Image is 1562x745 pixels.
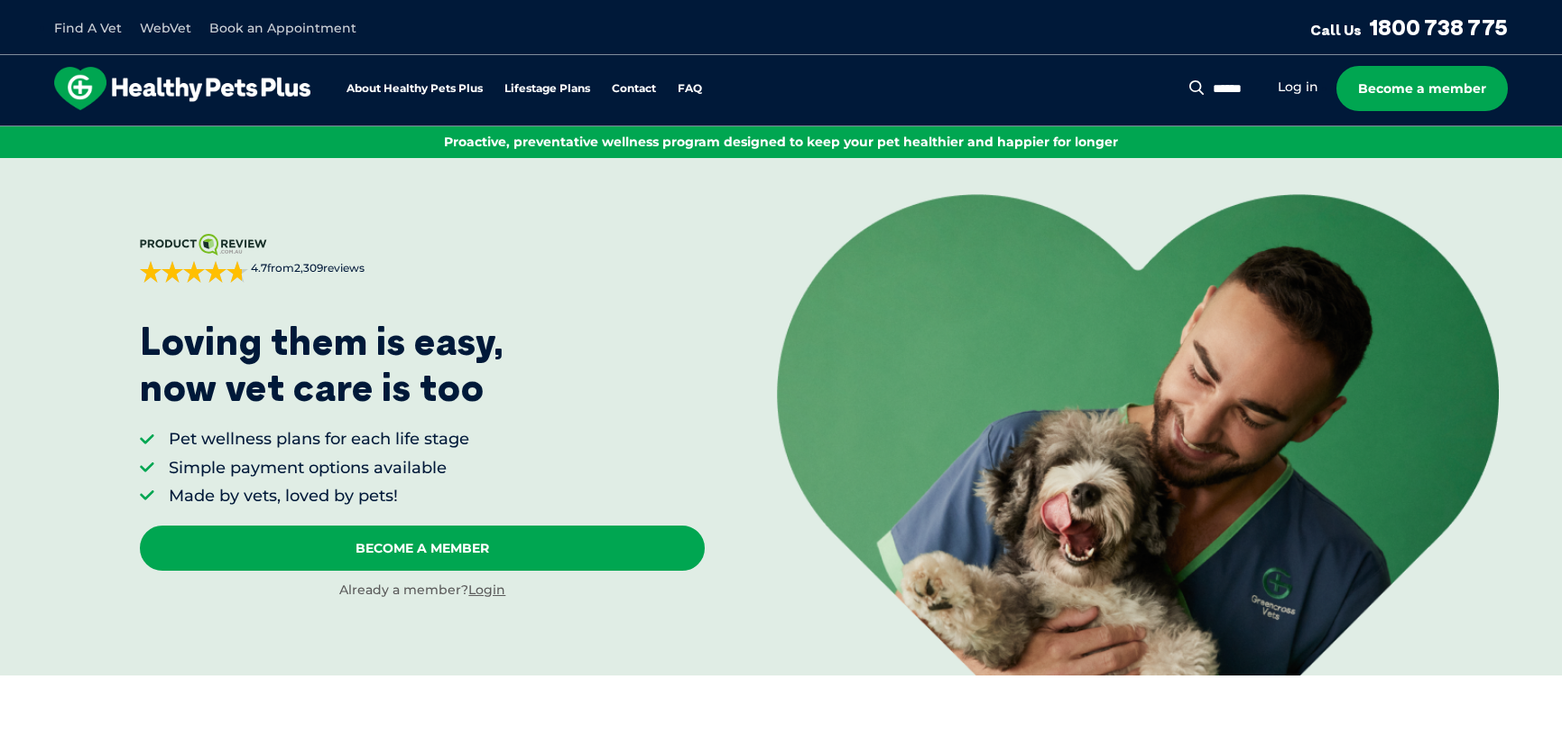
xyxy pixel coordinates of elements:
a: 4.7from2,309reviews [140,234,705,283]
button: Search [1186,79,1208,97]
span: 2,309 reviews [294,261,365,275]
img: hpp-logo [54,67,310,110]
span: Proactive, preventative wellness program designed to keep your pet healthier and happier for longer [444,134,1118,150]
span: from [248,261,365,276]
div: 4.7 out of 5 stars [140,261,248,283]
a: Call Us1800 738 775 [1310,14,1508,41]
li: Made by vets, loved by pets! [169,485,469,508]
div: Already a member? [140,582,705,600]
strong: 4.7 [251,261,267,275]
p: Loving them is easy, now vet care is too [140,319,504,410]
li: Simple payment options available [169,457,469,480]
a: Find A Vet [54,20,122,36]
a: Book an Appointment [209,20,356,36]
a: Become A Member [140,526,705,571]
a: FAQ [678,83,702,95]
a: Log in [1278,79,1318,96]
img: <p>Loving them is easy, <br /> now vet care is too</p> [777,194,1499,675]
span: Call Us [1310,21,1362,39]
a: Contact [612,83,656,95]
a: Login [468,582,505,598]
a: Lifestage Plans [504,83,590,95]
li: Pet wellness plans for each life stage [169,428,469,451]
a: WebVet [140,20,191,36]
a: About Healthy Pets Plus [347,83,483,95]
a: Become a member [1336,66,1508,111]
